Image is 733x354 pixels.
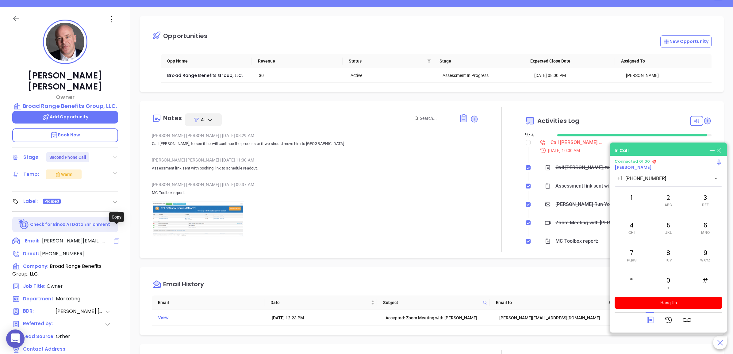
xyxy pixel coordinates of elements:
[264,295,377,310] th: Date
[426,56,432,66] span: filter
[167,72,243,78] a: Broad Range Benefits Group, LLC.
[152,140,478,147] p: Call [PERSON_NAME], to see if he will continue the process or if we should move him to [GEOGRAPHI...
[220,158,221,162] span: |
[42,237,106,245] span: [PERSON_NAME][EMAIL_ADDRESS][DOMAIN_NAME]
[351,72,434,79] div: Active
[628,230,635,235] span: GHI
[433,54,524,68] th: Stage
[615,215,648,240] div: 4
[534,72,617,79] div: [DATE] 08:00 PM
[23,250,39,257] span: Direct :
[427,59,431,63] span: filter
[524,54,615,68] th: Expected Close Date
[56,333,70,340] span: Other
[201,116,205,123] span: All
[689,271,722,295] div: #
[40,250,85,257] span: [PHONE_NUMBER]
[615,147,629,154] div: In Call
[259,72,342,79] div: $0
[163,33,207,39] div: Opportunities
[23,346,67,352] span: Contact Address:
[615,297,722,309] button: Hang Up
[525,131,550,139] div: 97 %
[23,295,55,302] span: Department:
[152,189,478,196] p: MC Toolbox report:
[555,181,615,191] div: Assessment link sent with booking link to schedule readout.
[109,212,124,222] div: Copy
[625,175,702,182] input: Enter phone number or name
[163,281,204,289] div: Email History
[46,23,84,61] img: profile-user
[152,165,478,172] p: Assessment link sent with booking link to schedule readout.
[712,174,720,183] button: Open
[536,147,712,154] div: [DATE] 10:00 AM
[615,243,648,268] div: 7
[12,263,102,277] span: Broad Range Benefits Group, LLC.
[701,230,710,235] span: MNO
[615,158,638,164] span: Connected
[555,163,615,172] div: Call [PERSON_NAME], to see if he will continue the process or if we should move him to [GEOGRAPHI...
[443,72,526,79] div: Assessment In Progress
[383,299,480,306] span: Subject
[25,237,39,245] span: Email:
[702,203,709,207] span: DEF
[44,198,59,205] span: Prospect
[23,320,55,328] span: Referred by:
[626,72,709,79] div: [PERSON_NAME]
[23,283,45,289] span: Job Title:
[12,102,118,110] a: Broad Range Benefits Group, LLC.
[252,54,343,68] th: Revenue
[152,201,244,237] img: r9Y4fAAAAAElFTkSuQmCC
[152,295,264,310] th: Email
[627,258,636,262] span: PQRS
[667,286,670,290] span: +
[689,243,722,268] div: 9
[42,114,89,120] span: Add Opportunity
[665,230,672,235] span: JKL
[537,118,579,124] span: Activities Log
[651,243,685,268] div: 8
[551,138,603,147] div: Call [PERSON_NAME] to Follow up on Assessment - [PERSON_NAME]
[23,308,55,315] span: BDR:
[47,283,63,290] span: Owner
[651,215,685,240] div: 5
[499,314,604,321] div: [PERSON_NAME][EMAIL_ADDRESS][DOMAIN_NAME]
[30,221,110,228] p: Check for Binox AI Data Enrichment
[23,170,39,179] div: Temp:
[18,219,29,230] img: Ai-Enrich-DaqCidB-.svg
[49,152,86,162] div: Second Phone Call
[152,155,478,165] div: [PERSON_NAME] [PERSON_NAME] [DATE] 11:00 AM
[23,263,48,269] span: Company:
[700,258,710,262] span: WXYZ
[12,93,118,101] p: Owner
[56,308,105,315] span: [PERSON_NAME] [PERSON_NAME]
[163,115,182,121] div: Notes
[161,54,252,68] th: Opp Name
[490,295,602,310] th: Email to
[639,158,650,164] span: 01:00
[689,188,722,212] div: 3
[555,200,615,209] div: [PERSON_NAME] Run Your Cybersecurity Assessment (Time-Sensitive)
[386,314,491,321] div: Accepted: Zoom Meeting with [PERSON_NAME]
[663,38,709,45] p: New Opportunity
[50,132,80,138] span: Book Now
[665,258,672,262] span: TUV
[271,299,370,306] span: Date
[56,295,80,302] span: Marketing
[152,131,478,140] div: [PERSON_NAME] [PERSON_NAME] [DATE] 08:29 AM
[615,164,652,170] a: [PERSON_NAME]
[651,188,685,212] div: 2
[665,203,672,207] span: ABC
[615,54,706,68] th: Assigned To
[23,197,38,206] div: Label:
[220,182,221,187] span: |
[220,133,221,138] span: |
[23,333,55,340] span: Lead Source:
[272,314,377,321] div: [DATE] 12:23 PM
[420,115,452,122] input: Search...
[555,218,615,227] div: Zoom Meeting with [PERSON_NAME]
[152,180,478,189] div: [PERSON_NAME] [PERSON_NAME] [DATE] 09:37 AM
[55,171,72,178] div: Warm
